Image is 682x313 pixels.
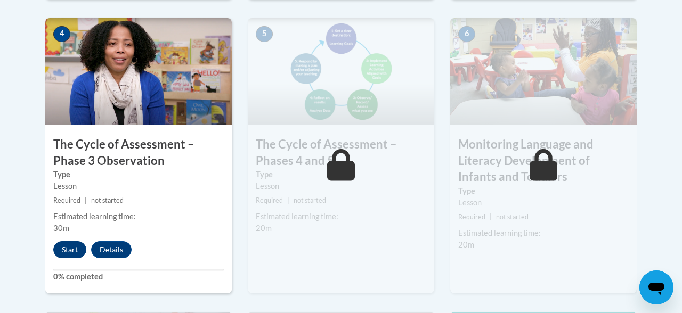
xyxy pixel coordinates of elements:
[458,185,629,197] label: Type
[53,241,86,258] button: Start
[458,227,629,239] div: Estimated learning time:
[256,211,426,223] div: Estimated learning time:
[294,196,326,204] span: not started
[53,180,224,192] div: Lesson
[53,271,224,283] label: 0% completed
[256,196,283,204] span: Required
[256,180,426,192] div: Lesson
[458,197,629,209] div: Lesson
[496,213,529,221] span: not started
[85,196,87,204] span: |
[91,241,132,258] button: Details
[91,196,124,204] span: not started
[53,211,224,223] div: Estimated learning time:
[458,213,485,221] span: Required
[287,196,289,204] span: |
[458,26,475,42] span: 6
[248,136,434,169] h3: The Cycle of Assessment – Phases 4 and 5
[248,18,434,125] img: Course Image
[53,196,80,204] span: Required
[639,270,673,304] iframe: Button to launch messaging window
[490,213,492,221] span: |
[53,26,70,42] span: 4
[45,136,232,169] h3: The Cycle of Assessment – Phase 3 Observation
[256,169,426,180] label: Type
[53,224,69,233] span: 30m
[458,240,474,249] span: 20m
[256,26,273,42] span: 5
[256,224,272,233] span: 20m
[450,18,637,125] img: Course Image
[450,136,637,185] h3: Monitoring Language and Literacy Development of Infants and Toddlers
[53,169,224,180] label: Type
[45,18,232,125] img: Course Image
